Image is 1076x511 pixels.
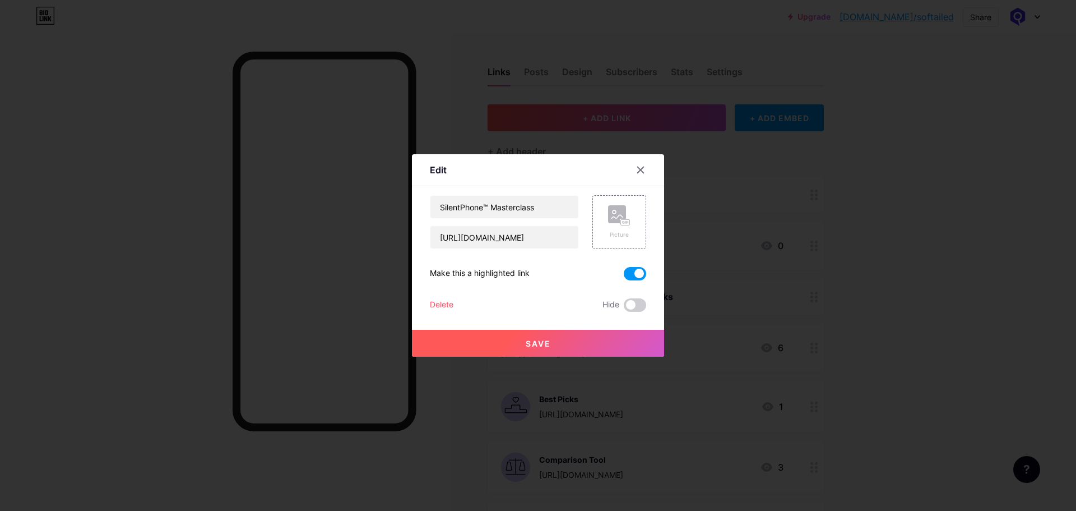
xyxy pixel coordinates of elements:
input: URL [430,226,578,248]
div: Picture [608,231,630,239]
div: Delete [430,298,453,312]
span: Save [526,339,551,348]
div: Edit [430,163,447,177]
span: Hide [602,298,619,312]
div: Make this a highlighted link [430,267,530,280]
input: Title [430,196,578,218]
button: Save [412,330,664,357]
